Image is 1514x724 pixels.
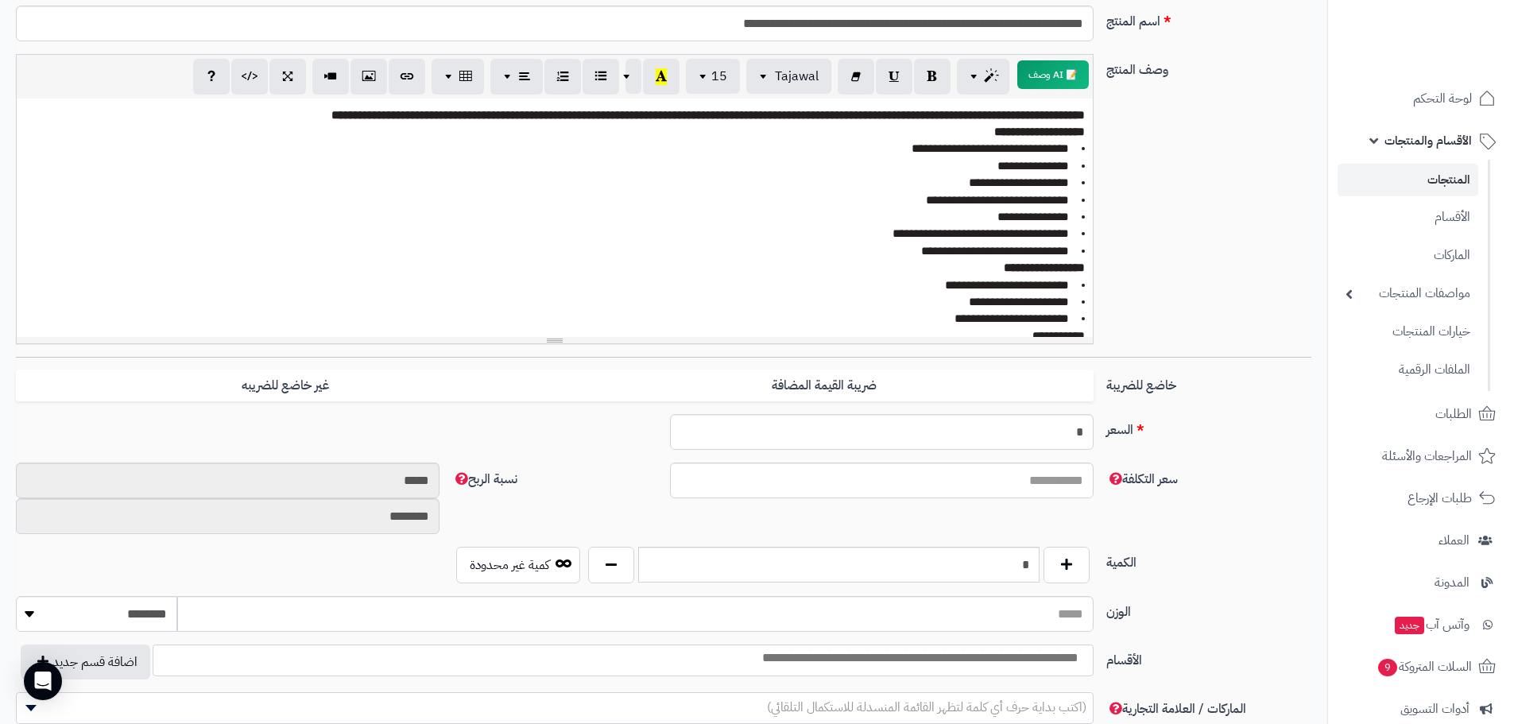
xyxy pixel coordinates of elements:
a: المراجعات والأسئلة [1338,437,1504,475]
label: ضريبة القيمة المضافة [555,370,1094,402]
a: طلبات الإرجاع [1338,479,1504,517]
img: logo-2.png [1406,40,1499,73]
label: السعر [1100,414,1318,439]
label: غير خاضع للضريبه [16,370,555,402]
span: الأقسام والمنتجات [1384,130,1472,152]
a: الملفات الرقمية [1338,353,1478,387]
a: مواصفات المنتجات [1338,277,1478,311]
label: وصف المنتج [1100,54,1318,79]
a: لوحة التحكم [1338,79,1504,118]
span: وآتس آب [1393,614,1469,636]
span: طلبات الإرجاع [1408,487,1472,509]
span: العملاء [1438,529,1469,552]
a: السلات المتروكة9 [1338,648,1504,686]
span: 9 [1378,659,1397,676]
span: أدوات التسويق [1400,698,1469,720]
a: المنتجات [1338,164,1478,196]
span: سعر التكلفة [1106,470,1178,489]
div: Open Intercom Messenger [24,662,62,700]
label: الكمية [1100,547,1318,572]
span: (اكتب بداية حرف أي كلمة لتظهر القائمة المنسدلة للاستكمال التلقائي) [767,698,1086,717]
button: 15 [686,59,740,94]
span: لوحة التحكم [1413,87,1472,110]
label: الأقسام [1100,645,1318,670]
label: الوزن [1100,596,1318,621]
span: الطلبات [1435,403,1472,425]
span: المراجعات والأسئلة [1382,445,1472,467]
span: السلات المتروكة [1377,656,1472,678]
button: 📝 AI وصف [1017,60,1089,89]
button: Tajawal [746,59,831,94]
a: الطلبات [1338,395,1504,433]
a: المدونة [1338,563,1504,602]
button: اضافة قسم جديد [21,645,150,679]
span: جديد [1395,617,1424,634]
label: خاضع للضريبة [1100,370,1318,395]
span: Tajawal [775,67,819,86]
span: 15 [711,67,727,86]
span: نسبة الربح [452,470,517,489]
label: اسم المنتج [1100,6,1318,31]
a: العملاء [1338,521,1504,559]
a: وآتس آبجديد [1338,606,1504,644]
a: خيارات المنتجات [1338,315,1478,349]
a: الأقسام [1338,200,1478,234]
a: الماركات [1338,238,1478,273]
span: الماركات / العلامة التجارية [1106,699,1246,718]
span: المدونة [1435,571,1469,594]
